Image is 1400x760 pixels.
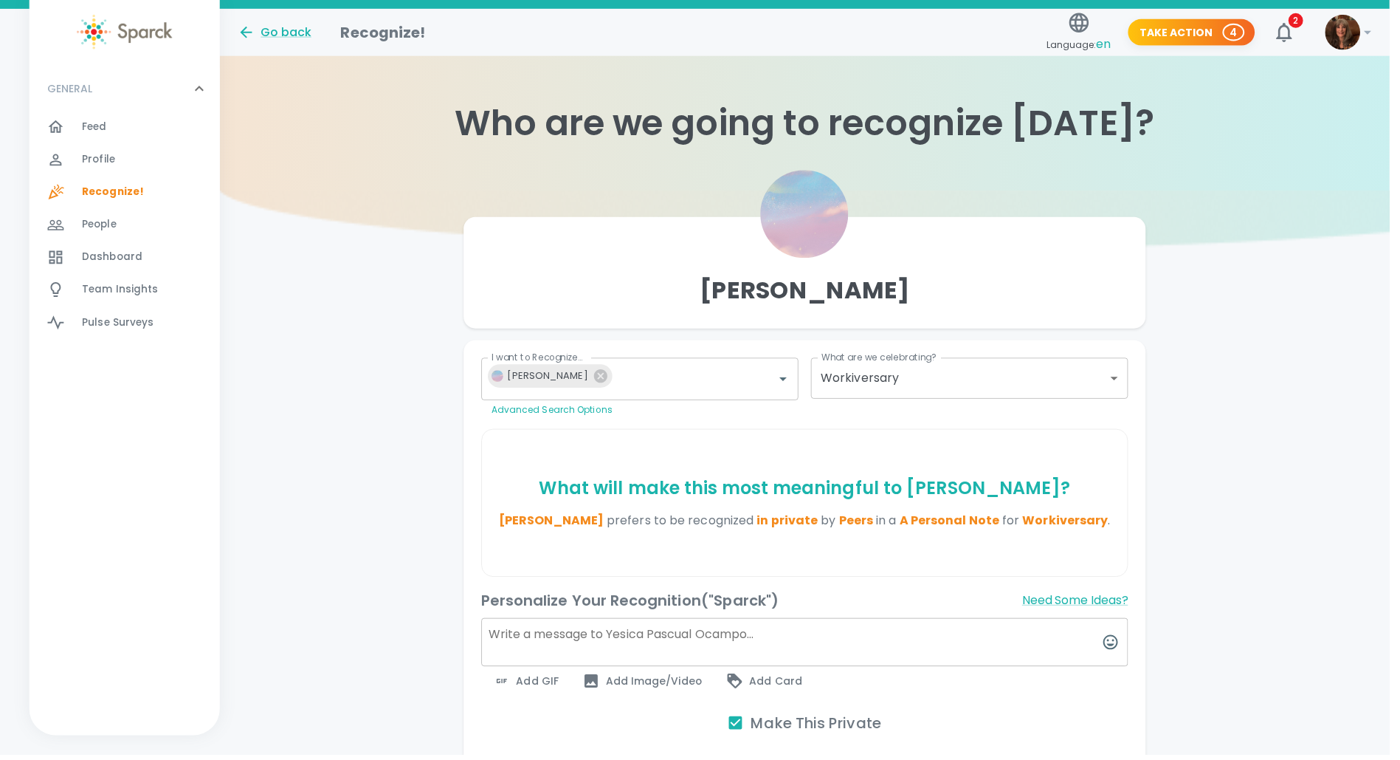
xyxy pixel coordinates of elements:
[1030,593,1137,617] button: Need Some Ideas?
[1335,15,1370,50] img: Picture of Louann
[30,67,221,112] div: GENERAL
[492,367,617,391] div: Picture of Yesica Pascual Ocampo[PERSON_NAME]
[83,186,145,201] span: Recognize!
[485,593,785,617] h6: Personalize Your Recognition ("Sparck")
[30,145,221,177] a: Profile
[47,82,93,97] p: GENERAL
[827,354,943,366] label: What are we celebrating?
[77,15,173,49] img: Sparck logo
[611,516,1116,533] span: prefers to be recognized for
[83,284,159,299] span: Team Insights
[705,278,917,307] h4: [PERSON_NAME]
[497,677,563,695] span: Add GIF
[83,219,117,233] span: People
[1298,13,1313,28] span: 2
[906,516,1007,533] span: A Personal Note
[1137,19,1264,47] button: Take Action 4
[587,677,708,695] span: Add Image/Video
[731,677,808,695] span: Add Card
[83,252,143,267] span: Dashboard
[30,275,221,308] a: Team Insights
[779,372,799,392] button: Open
[1049,7,1125,59] button: Language:en
[30,112,221,144] a: Feed
[495,354,587,366] label: I want to Recognize...
[30,243,221,275] a: Dashboard
[492,480,1131,504] p: What will make this most meaningful to [PERSON_NAME] ?
[1104,35,1119,52] span: en
[824,516,880,533] span: by
[766,171,855,260] img: Picture of Yesica Pascual Ocampo
[495,406,617,419] a: Advanced Search Options
[880,516,1007,533] span: in a
[30,177,221,210] a: Recognize!
[1276,15,1311,50] button: 2
[492,516,1131,533] p: .
[83,120,108,135] span: Feed
[495,373,507,385] img: Picture of Yesica Pascual Ocampo
[221,103,1400,145] h1: Who are we going to recognize [DATE]?
[845,516,880,533] span: Peers
[83,318,155,332] span: Pulse Surveys
[503,516,608,533] span: [PERSON_NAME]
[827,372,1114,389] div: Workiversary
[343,21,429,44] h1: Recognize!
[756,716,888,740] h6: Make This Private
[1239,25,1246,40] p: 4
[1055,35,1119,55] span: Language:
[83,154,116,168] span: Profile
[30,112,221,347] div: GENERAL
[30,15,221,49] a: Sparck logo
[30,210,221,242] a: People
[503,370,601,387] span: [PERSON_NAME]
[762,516,824,533] span: in private
[1030,516,1117,533] span: Workiversary
[239,24,314,41] button: Go back
[30,309,221,341] a: Pulse Surveys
